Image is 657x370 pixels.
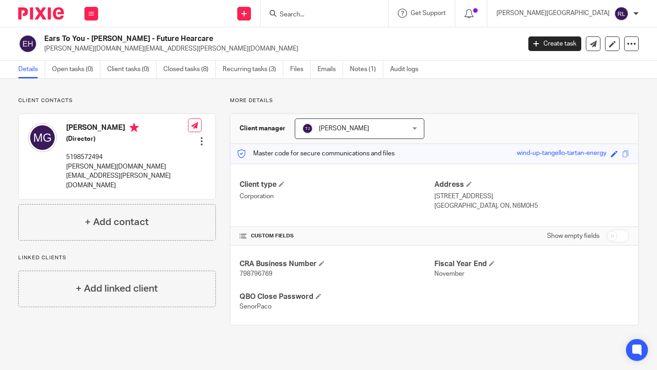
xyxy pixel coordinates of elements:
h4: [PERSON_NAME] [66,123,188,134]
a: Open tasks (0) [52,61,100,78]
i: Primary [130,123,139,132]
img: svg%3E [28,123,57,152]
input: Search [279,11,361,19]
p: [GEOGRAPHIC_DATA], ON, N6M0H5 [434,201,629,211]
p: Corporation [240,192,434,201]
a: Audit logs [390,61,425,78]
span: Get Support [411,10,446,16]
a: Emails [318,61,343,78]
img: svg%3E [302,123,313,134]
h4: Address [434,180,629,190]
span: November [434,271,464,277]
img: svg%3E [18,34,37,53]
a: Details [18,61,45,78]
a: Files [290,61,311,78]
p: More details [230,97,639,104]
span: [PERSON_NAME] [319,125,369,132]
a: Closed tasks (8) [163,61,216,78]
span: SenorPaco [240,303,271,310]
a: Create task [528,36,581,51]
h4: Fiscal Year End [434,259,629,269]
p: 5198572494 [66,153,188,162]
h4: + Add contact [85,215,149,229]
img: svg%3E [614,6,629,21]
h3: Client manager [240,124,286,133]
p: Master code for secure communications and files [237,149,395,158]
span: 798796769 [240,271,272,277]
a: Client tasks (0) [107,61,156,78]
h5: (Director) [66,134,188,144]
h2: Ears To You - [PERSON_NAME] - Future Hearcare [44,34,421,44]
p: [PERSON_NAME][GEOGRAPHIC_DATA] [496,9,610,18]
img: Pixie [18,7,64,20]
div: wind-up-tangello-tartan-energy [517,149,606,159]
a: Notes (1) [350,61,383,78]
p: [STREET_ADDRESS] [434,192,629,201]
p: [PERSON_NAME][DOMAIN_NAME][EMAIL_ADDRESS][PERSON_NAME][DOMAIN_NAME] [66,162,188,190]
a: Recurring tasks (3) [223,61,283,78]
p: [PERSON_NAME][DOMAIN_NAME][EMAIL_ADDRESS][PERSON_NAME][DOMAIN_NAME] [44,44,515,53]
p: Client contacts [18,97,216,104]
label: Show empty fields [547,231,600,241]
h4: CRA Business Number [240,259,434,269]
h4: QBO Close Password [240,292,434,302]
p: Linked clients [18,254,216,262]
h4: + Add linked client [76,282,158,296]
h4: CUSTOM FIELDS [240,232,434,240]
h4: Client type [240,180,434,190]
